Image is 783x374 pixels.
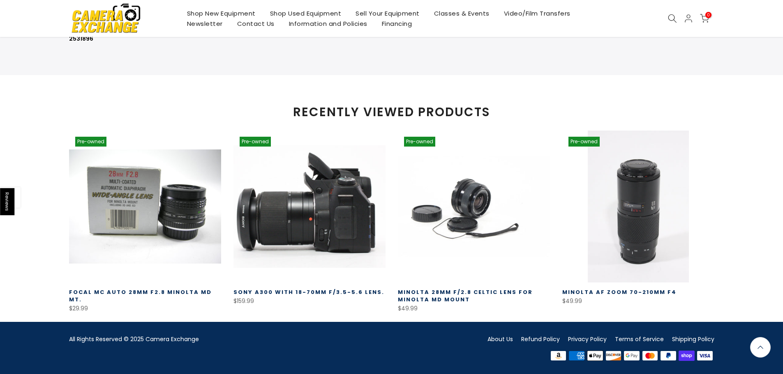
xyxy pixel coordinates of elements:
img: google pay [623,349,641,362]
a: Terms of Service [615,335,664,343]
div: All Rights Reserved © 2025 Camera Exchange [69,334,386,344]
img: apple pay [586,349,604,362]
a: Shipping Policy [672,335,714,343]
a: Shop New Equipment [180,8,263,18]
img: visa [696,349,714,362]
div: $159.99 [233,296,386,306]
img: master [641,349,659,362]
a: Financing [374,18,419,29]
a: Shop Used Equipment [263,8,349,18]
a: Minolta AF Zoom 70-210mm F4 [562,288,677,296]
a: 0 [700,14,709,23]
img: paypal [659,349,678,362]
a: Classes & Events [427,8,497,18]
div: $29.99 [69,303,221,314]
a: Contact Us [230,18,282,29]
div: $49.99 [398,303,550,314]
span: 0 [705,12,711,18]
div: $49.99 [562,296,714,306]
a: Privacy Policy [568,335,607,343]
a: Refund Policy [521,335,560,343]
strong: 2531896 [69,34,93,43]
a: Sell Your Equipment [349,8,427,18]
a: Minolta 28mm f/2.8 Celtic Lens for Minolta MD Mount [398,288,533,303]
img: american express [568,349,586,362]
img: discover [604,349,623,362]
a: Video/Film Transfers [497,8,577,18]
a: Newsletter [180,18,230,29]
a: Information and Policies [282,18,374,29]
img: shopify pay [677,349,696,362]
a: About Us [487,335,513,343]
img: amazon payments [549,349,568,362]
a: Back to the top [750,337,771,358]
a: Sony A300 with 18-70mm f/3.5-5.6 Lens. [233,288,384,296]
span: RECENTLY VIEWED PRODUCTS [293,106,490,118]
a: Focal MC Auto 28mm f2.8 Minolta MD Mt. [69,288,212,303]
